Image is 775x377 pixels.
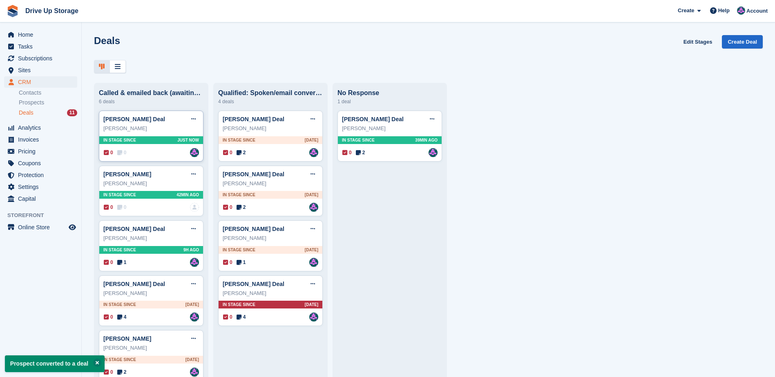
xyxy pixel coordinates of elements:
span: Deals [19,109,34,117]
img: Andy [309,313,318,322]
a: menu [4,29,77,40]
a: menu [4,146,77,157]
span: [DATE] [305,247,318,253]
span: Storefront [7,211,81,220]
span: 1 [117,259,127,266]
span: In stage since [223,247,255,253]
span: 9H AGO [183,247,199,253]
span: 1 [237,259,246,266]
a: menu [4,64,77,76]
a: Contacts [19,89,77,97]
img: Andy [190,148,199,157]
span: Prospects [19,99,44,106]
a: [PERSON_NAME] [103,335,151,342]
span: [DATE] [305,302,318,308]
a: Edit Stages [680,35,716,49]
a: [PERSON_NAME] Deal [223,116,284,122]
span: [DATE] [185,302,199,308]
span: 42MIN AGO [176,192,199,198]
span: 2 [237,149,246,156]
span: [DATE] [185,357,199,363]
span: 4 [237,313,246,321]
span: 0 [342,149,352,156]
span: Create [678,7,694,15]
div: Called & emailed back (awaiting response) [99,89,203,97]
a: Preview store [67,222,77,232]
div: [PERSON_NAME] [103,344,199,352]
div: [PERSON_NAME] [223,234,318,242]
span: Analytics [18,122,67,133]
img: Andy [190,368,199,377]
span: 2 [356,149,365,156]
span: [DATE] [305,192,318,198]
span: CRM [18,76,67,88]
div: [PERSON_NAME] [223,124,318,133]
span: Tasks [18,41,67,52]
span: Online Store [18,222,67,233]
span: 0 [223,313,232,321]
div: [PERSON_NAME] [103,124,199,133]
span: In stage since [103,302,136,308]
a: [PERSON_NAME] Deal [223,226,284,232]
a: Deals 11 [19,109,77,117]
a: menu [4,193,77,204]
a: [PERSON_NAME] [103,171,151,177]
div: 4 deals [218,97,323,106]
span: Home [18,29,67,40]
a: Andy [309,203,318,212]
div: [PERSON_NAME] [342,124,438,133]
span: In stage since [103,357,136,363]
div: 11 [67,109,77,116]
a: Prospects [19,98,77,107]
img: stora-icon-8386f47178a22dfd0bd8f6a31ec36ba5ce8667c1dd55bd0f319d3a0aa187defe.svg [7,5,19,17]
div: 1 deal [337,97,442,106]
span: [DATE] [305,137,318,143]
span: Pricing [18,146,67,157]
img: Andy [737,7,745,15]
span: 0 [104,149,113,156]
div: [PERSON_NAME] [103,234,199,242]
span: In stage since [223,302,255,308]
a: menu [4,53,77,64]
span: In stage since [223,137,255,143]
a: [PERSON_NAME] Deal [223,281,284,287]
a: menu [4,134,77,145]
span: Sites [18,64,67,76]
a: [PERSON_NAME] Deal [342,116,404,122]
img: Andy [309,148,318,157]
span: 39MIN AGO [415,137,438,143]
div: [PERSON_NAME] [103,289,199,297]
a: [PERSON_NAME] Deal [103,226,165,232]
a: [PERSON_NAME] Deal [103,281,165,287]
a: menu [4,122,77,133]
a: menu [4,181,77,193]
a: Andy [309,258,318,267]
a: [PERSON_NAME] Deal [223,171,284,177]
a: menu [4,157,77,169]
img: Andy [429,148,438,157]
span: Invoices [18,134,67,145]
a: menu [4,169,77,181]
span: In stage since [103,192,136,198]
span: Just now [177,137,199,143]
a: menu [4,41,77,52]
p: Prospect converted to a deal [5,355,105,372]
a: Andy [190,258,199,267]
span: In stage since [223,192,255,198]
a: menu [4,76,77,88]
span: 0 [117,204,127,211]
span: Help [718,7,730,15]
div: No Response [337,89,442,97]
span: 0 [104,259,113,266]
a: Create Deal [722,35,763,49]
span: Capital [18,193,67,204]
span: In stage since [103,137,136,143]
div: 6 deals [99,97,203,106]
span: 2 [237,204,246,211]
img: deal-assignee-blank [190,203,199,212]
span: Settings [18,181,67,193]
img: Andy [190,313,199,322]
